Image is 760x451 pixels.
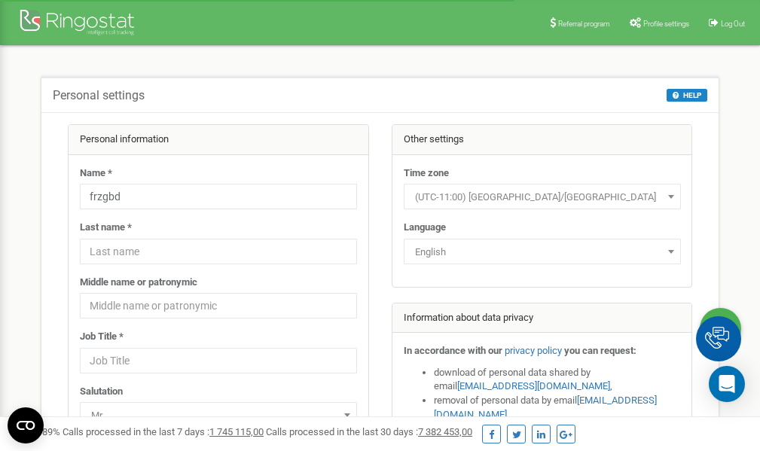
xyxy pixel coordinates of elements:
label: Time zone [404,166,449,181]
input: Name [80,184,357,209]
label: Middle name or patronymic [80,276,197,290]
span: Log Out [721,20,745,28]
input: Job Title [80,348,357,373]
strong: you can request: [564,345,636,356]
span: Mr. [80,402,357,428]
label: Name * [80,166,112,181]
span: Calls processed in the last 30 days : [266,426,472,437]
span: Profile settings [643,20,689,28]
h5: Personal settings [53,89,145,102]
a: privacy policy [505,345,562,356]
a: [EMAIL_ADDRESS][DOMAIN_NAME] [457,380,610,392]
span: English [404,239,681,264]
div: Open Intercom Messenger [709,366,745,402]
li: download of personal data shared by email , [434,366,681,394]
button: HELP [667,89,707,102]
label: Language [404,221,446,235]
input: Middle name or patronymic [80,293,357,318]
span: Referral program [558,20,610,28]
div: Other settings [392,125,692,155]
div: Information about data privacy [392,303,692,334]
div: Personal information [69,125,368,155]
span: Mr. [85,405,352,426]
u: 1 745 115,00 [209,426,264,437]
input: Last name [80,239,357,264]
li: removal of personal data by email , [434,394,681,422]
span: (UTC-11:00) Pacific/Midway [409,187,676,208]
label: Job Title * [80,330,124,344]
strong: In accordance with our [404,345,502,356]
span: English [409,242,676,263]
label: Salutation [80,385,123,399]
label: Last name * [80,221,132,235]
span: (UTC-11:00) Pacific/Midway [404,184,681,209]
button: Open CMP widget [8,407,44,443]
u: 7 382 453,00 [418,426,472,437]
span: Calls processed in the last 7 days : [63,426,264,437]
